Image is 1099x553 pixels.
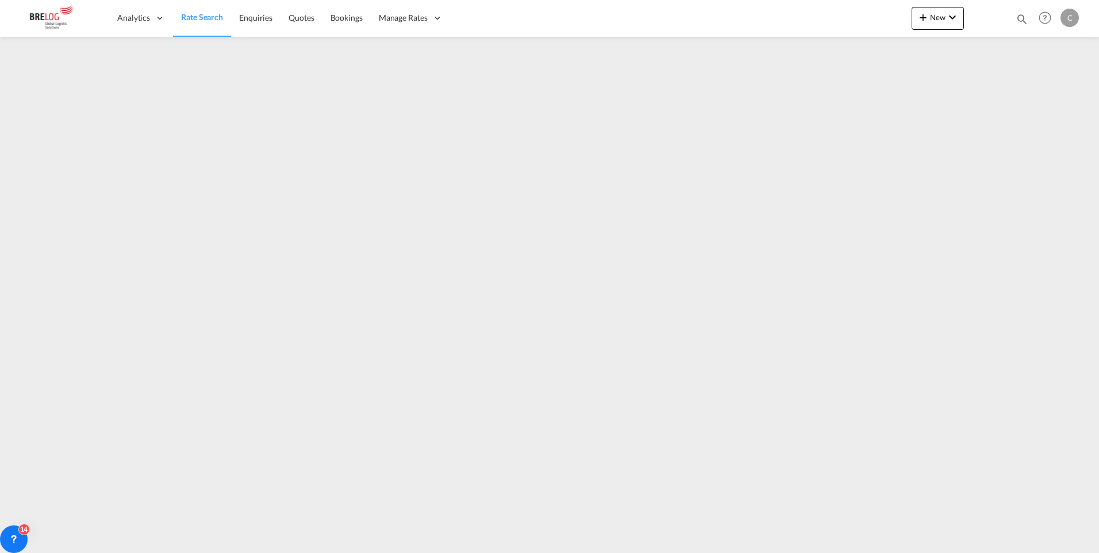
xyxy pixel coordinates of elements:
[1035,8,1060,29] div: Help
[916,13,959,22] span: New
[181,12,223,22] span: Rate Search
[1016,13,1028,25] md-icon: icon-magnify
[289,13,314,22] span: Quotes
[912,7,964,30] button: icon-plus 400-fgNewicon-chevron-down
[239,13,272,22] span: Enquiries
[331,13,363,22] span: Bookings
[17,5,95,31] img: daae70a0ee2511ecb27c1fb462fa6191.png
[117,12,150,24] span: Analytics
[946,10,959,24] md-icon: icon-chevron-down
[1035,8,1055,28] span: Help
[1016,13,1028,30] div: icon-magnify
[379,12,428,24] span: Manage Rates
[1060,9,1079,27] div: c
[916,10,930,24] md-icon: icon-plus 400-fg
